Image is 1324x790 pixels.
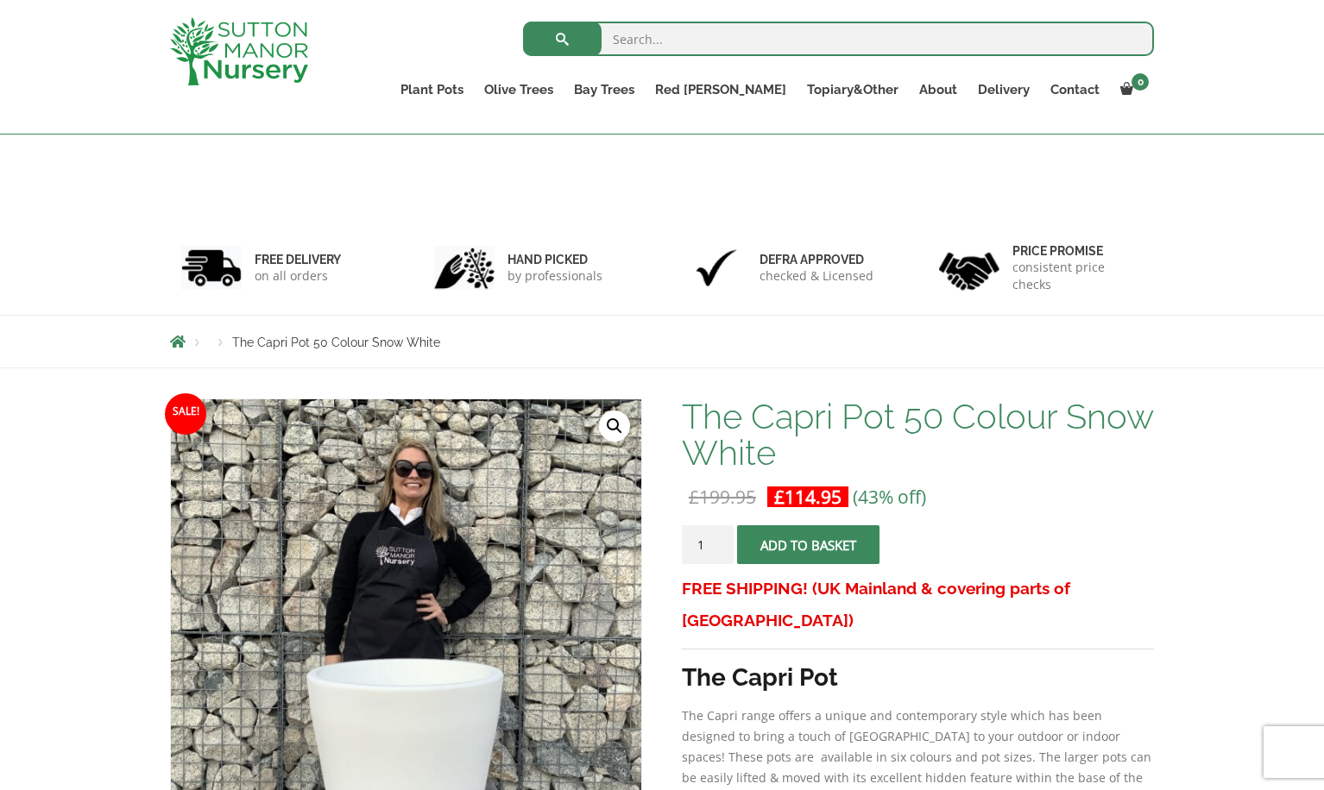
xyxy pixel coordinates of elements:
img: 4.jpg [939,241,999,294]
h6: Defra approved [760,252,873,267]
span: £ [689,485,699,509]
p: consistent price checks [1012,259,1144,293]
h1: The Capri Pot 50 Colour Snow White [682,398,1154,471]
a: Topiary&Other [797,78,909,102]
p: on all orders [255,267,341,285]
a: About [909,78,968,102]
h6: hand picked [508,252,602,267]
a: View full-screen image gallery [599,411,630,442]
span: Sale! [165,393,206,435]
a: Plant Pots [390,78,474,102]
span: The Capri Pot 50 Colour Snow White [232,335,440,349]
span: 0 [1132,73,1149,91]
span: (43% off) [853,485,926,509]
nav: Breadcrumbs [170,335,1154,348]
input: Search... [523,22,1154,56]
img: 2.jpg [434,246,495,290]
bdi: 114.95 [774,485,842,509]
span: £ [774,485,785,509]
a: Delivery [968,78,1040,102]
h6: FREE DELIVERY [255,252,341,267]
img: 1.jpg [181,246,242,290]
input: Product quantity [682,525,734,564]
img: logo [170,17,308,85]
a: Red [PERSON_NAME] [645,78,797,102]
p: by professionals [508,267,602,285]
p: checked & Licensed [760,267,873,285]
a: Olive Trees [474,78,564,102]
img: 3.jpg [686,246,747,290]
strong: The Capri Pot [682,663,838,692]
a: Bay Trees [564,78,645,102]
bdi: 199.95 [689,485,756,509]
a: 0 [1110,78,1154,102]
button: Add to basket [737,525,880,564]
h3: FREE SHIPPING! (UK Mainland & covering parts of [GEOGRAPHIC_DATA]) [682,573,1154,636]
a: Contact [1040,78,1110,102]
h6: Price promise [1012,243,1144,259]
